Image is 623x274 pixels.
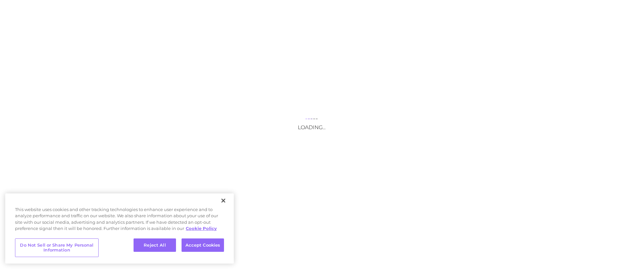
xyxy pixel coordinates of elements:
[182,238,224,252] button: Accept Cookies
[134,238,176,252] button: Reject All
[5,193,234,264] div: Cookie banner
[246,124,377,130] h3: Loading...
[5,193,234,264] div: Privacy
[216,193,231,208] button: Close
[5,206,234,235] div: This website uses cookies and other tracking technologies to enhance user experience and to analy...
[15,238,99,257] button: Do Not Sell or Share My Personal Information
[186,226,217,231] a: More information about your privacy, opens in a new tab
